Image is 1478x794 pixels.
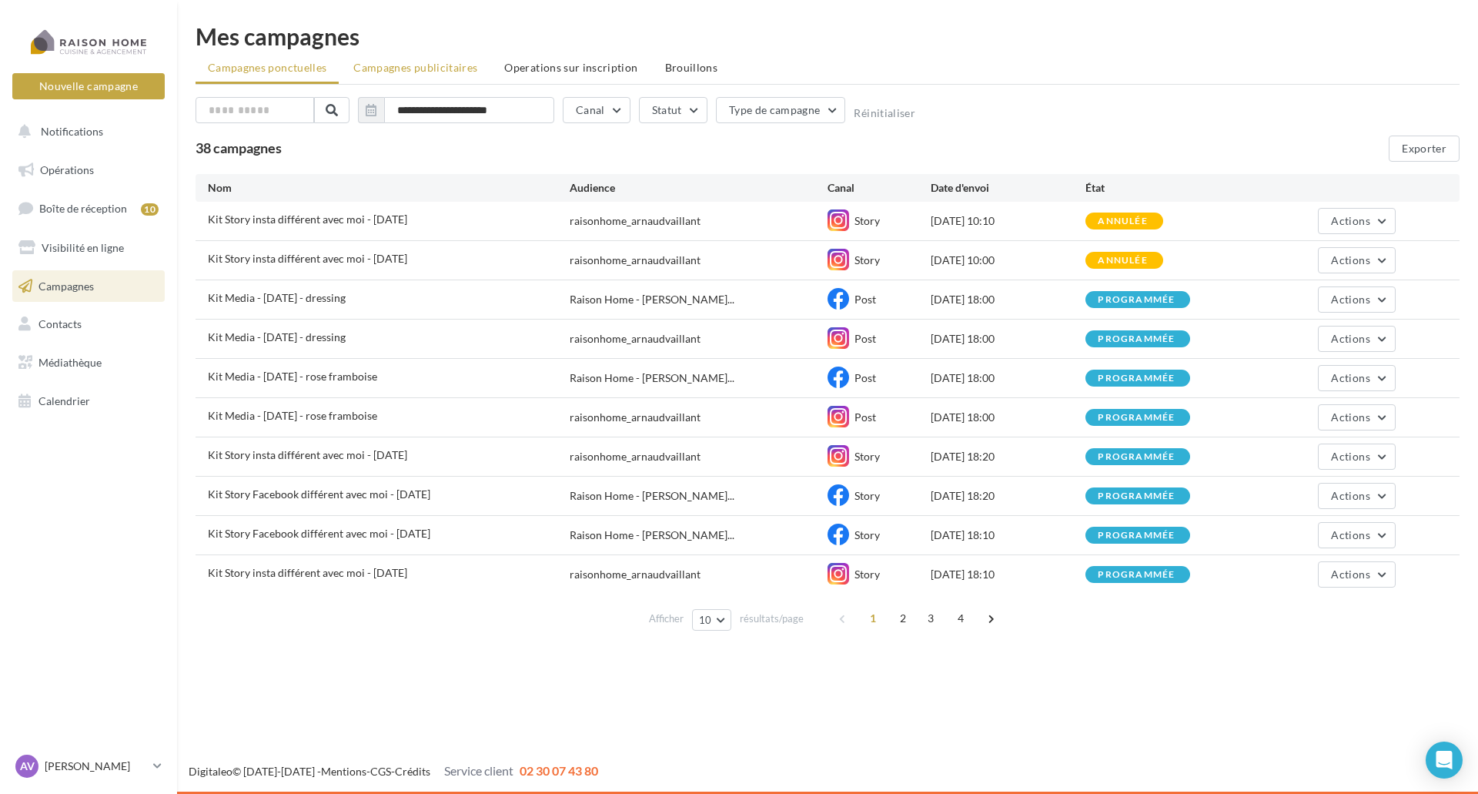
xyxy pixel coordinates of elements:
[1098,491,1175,501] div: programmée
[1098,413,1175,423] div: programmée
[570,180,828,196] div: Audience
[370,765,391,778] a: CGS
[854,371,876,384] span: Post
[861,606,885,631] span: 1
[854,528,880,541] span: Story
[570,528,734,543] span: Raison Home - [PERSON_NAME]...
[9,116,162,148] button: Notifications
[208,180,570,196] div: Nom
[38,279,94,292] span: Campagnes
[931,567,1085,582] div: [DATE] 18:10
[9,385,168,417] a: Calendrier
[196,139,282,156] span: 38 campagnes
[570,331,701,347] div: raisonhome_arnaudvaillant
[854,332,876,345] span: Post
[1318,247,1395,273] button: Actions
[1098,570,1175,580] div: programmée
[189,765,598,778] span: © [DATE]-[DATE] - - -
[570,567,701,582] div: raisonhome_arnaudvaillant
[1389,136,1460,162] button: Exporter
[1331,293,1369,306] span: Actions
[570,253,701,268] div: raisonhome_arnaudvaillant
[208,370,377,383] span: Kit Media - Septembre 2025 - rose framboise
[9,232,168,264] a: Visibilité en ligne
[1098,334,1175,344] div: programmée
[208,448,407,461] span: Kit Story insta différent avec moi - 18 Septembre 2025
[504,61,637,74] span: Operations sur inscription
[12,752,165,781] a: AV [PERSON_NAME]
[208,291,346,304] span: Kit Media - Septembre 2025 - dressing
[570,370,734,386] span: Raison Home - [PERSON_NAME]...
[1331,450,1369,463] span: Actions
[38,317,82,330] span: Contacts
[931,370,1085,386] div: [DATE] 18:00
[208,487,430,501] span: Kit Story Facebook différent avec moi - 18 Septembre 2025
[444,763,513,778] span: Service client
[716,97,846,123] button: Type de campagne
[1098,256,1147,266] div: annulée
[854,253,880,266] span: Story
[208,252,407,265] span: Kit Story insta différent avec moi - 28 Septembre 2025
[40,163,94,176] span: Opérations
[1331,568,1369,581] span: Actions
[41,125,103,138] span: Notifications
[740,611,804,626] span: résultats/page
[9,154,168,186] a: Opérations
[321,765,366,778] a: Mentions
[665,61,718,74] span: Brouillons
[931,331,1085,347] div: [DATE] 18:00
[1318,286,1395,313] button: Actions
[854,107,915,119] button: Réinitialiser
[1318,208,1395,234] button: Actions
[1331,332,1369,345] span: Actions
[208,213,407,226] span: Kit Story insta différent avec moi - 28 Septembre 2025
[570,292,734,307] span: Raison Home - [PERSON_NAME]...
[1318,326,1395,352] button: Actions
[38,356,102,369] span: Médiathèque
[931,292,1085,307] div: [DATE] 18:00
[12,73,165,99] button: Nouvelle campagne
[1331,489,1369,502] span: Actions
[189,765,232,778] a: Digitaleo
[854,410,876,424] span: Post
[1318,444,1395,470] button: Actions
[9,270,168,303] a: Campagnes
[1318,365,1395,391] button: Actions
[1085,180,1240,196] div: État
[9,192,168,225] a: Boîte de réception10
[1426,742,1463,779] div: Open Intercom Messenger
[699,614,712,626] span: 10
[395,765,430,778] a: Crédits
[1331,410,1369,424] span: Actions
[854,568,880,581] span: Story
[1331,528,1369,541] span: Actions
[42,241,124,254] span: Visibilité en ligne
[9,308,168,340] a: Contacts
[931,213,1085,229] div: [DATE] 10:10
[570,449,701,464] div: raisonhome_arnaudvaillant
[948,606,973,631] span: 4
[639,97,707,123] button: Statut
[1318,522,1395,548] button: Actions
[918,606,943,631] span: 3
[208,409,377,422] span: Kit Media - Septembre 2025 - rose framboise
[208,527,430,540] span: Kit Story Facebook différent avec moi - 18 Septembre 2025
[1318,483,1395,509] button: Actions
[45,759,147,774] p: [PERSON_NAME]
[9,347,168,379] a: Médiathèque
[1331,214,1369,227] span: Actions
[570,410,701,425] div: raisonhome_arnaudvaillant
[854,214,880,227] span: Story
[570,213,701,229] div: raisonhome_arnaudvaillant
[692,609,731,631] button: 10
[563,97,630,123] button: Canal
[208,330,346,343] span: Kit Media - Septembre 2025 - dressing
[1098,531,1175,541] div: programmée
[828,180,931,196] div: Canal
[1331,371,1369,384] span: Actions
[353,61,477,74] span: Campagnes publicitaires
[854,293,876,306] span: Post
[1318,561,1395,588] button: Actions
[1098,216,1147,226] div: annulée
[931,253,1085,268] div: [DATE] 10:00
